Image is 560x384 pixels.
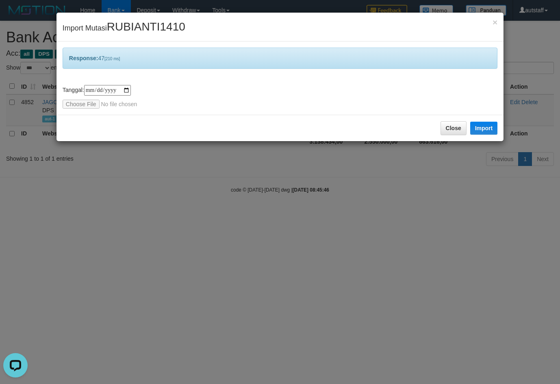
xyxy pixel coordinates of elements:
button: Open LiveChat chat widget [3,3,28,28]
button: Close [493,18,497,26]
span: Import Mutasi [63,24,185,32]
div: 47 [63,48,497,69]
span: RUBIANTI1410 [107,20,185,33]
button: Close [441,121,467,135]
span: × [493,17,497,27]
b: Response: [69,55,98,61]
div: Tanggal: [63,85,497,109]
button: Import [470,122,498,135]
span: [210 ms] [104,57,120,61]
